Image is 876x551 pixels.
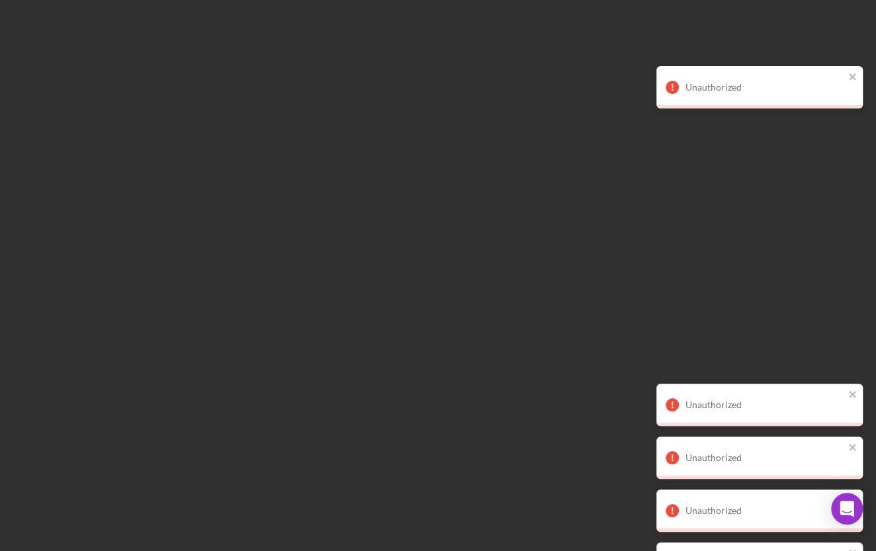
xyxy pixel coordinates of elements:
div: Unauthorized [685,82,844,93]
div: Unauthorized [685,505,844,516]
button: close [848,389,857,402]
div: Unauthorized [685,400,844,410]
div: Open Intercom Messenger [831,493,863,525]
button: close [848,71,857,84]
button: close [848,442,857,454]
div: Unauthorized [685,452,844,463]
